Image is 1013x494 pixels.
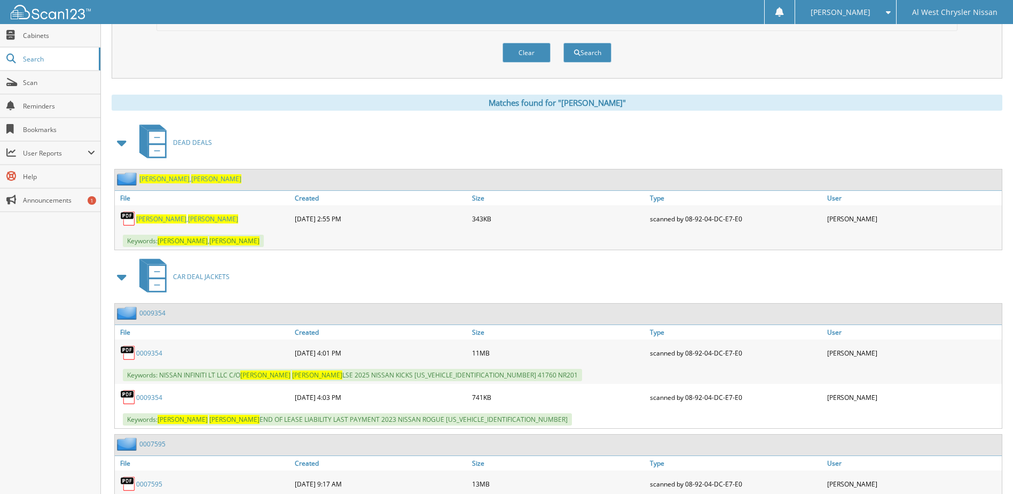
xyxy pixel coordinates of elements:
[139,174,241,183] a: [PERSON_NAME],[PERSON_NAME]
[292,387,469,408] div: [DATE] 4:03 PM
[120,389,136,405] img: PDF.png
[139,439,166,449] a: 0007595
[824,456,1002,470] a: User
[115,191,292,205] a: File
[139,174,190,183] span: [PERSON_NAME]
[115,456,292,470] a: File
[824,191,1002,205] a: User
[117,306,139,320] img: folder2.png
[173,272,230,281] span: CAR DEAL JACKETS
[11,5,91,19] img: scan123-logo-white.svg
[120,211,136,227] img: PDF.png
[469,208,647,229] div: 343KB
[811,9,870,16] span: [PERSON_NAME]
[912,9,998,16] span: Al West Chrysler Nissan
[123,235,264,247] span: Keywords: ,
[23,102,95,111] span: Reminders
[136,214,186,223] span: [PERSON_NAME]
[824,325,1002,339] a: User
[469,342,647,364] div: 11MB
[120,345,136,361] img: PDF.png
[469,191,647,205] a: Size
[136,393,162,402] a: 0009354
[240,371,290,380] span: [PERSON_NAME]
[23,55,93,64] span: Search
[469,387,647,408] div: 741KB
[158,236,208,245] span: [PERSON_NAME]
[23,78,95,87] span: Scan
[209,236,260,245] span: [PERSON_NAME]
[133,121,212,164] a: DEAD DEALS
[647,208,824,229] div: scanned by 08-92-04-DC-E7-E0
[292,325,469,339] a: Created
[136,214,238,223] a: [PERSON_NAME],[PERSON_NAME]
[117,172,139,186] img: folder2.png
[23,149,88,158] span: User Reports
[173,138,212,147] span: DEAD DEALS
[647,456,824,470] a: Type
[123,413,572,426] span: Keywords: END OF LEASE LIABILITY LAST PAYMENT 2023 NISSAN ROGUE [US_VEHICLE_IDENTIFICATION_NUMBER]
[23,31,95,40] span: Cabinets
[824,387,1002,408] div: [PERSON_NAME]
[139,308,166,318] a: 0009354
[136,349,162,358] a: 0009354
[23,172,95,181] span: Help
[117,437,139,451] img: folder2.png
[469,456,647,470] a: Size
[824,208,1002,229] div: [PERSON_NAME]
[123,369,582,381] span: Keywords: NISSAN INFINITI LT LLC C/O LSE 2025 NISSAN KICKS [US_VEHICLE_IDENTIFICATION_NUMBER] 417...
[647,387,824,408] div: scanned by 08-92-04-DC-E7-E0
[292,208,469,229] div: [DATE] 2:55 PM
[647,342,824,364] div: scanned by 08-92-04-DC-E7-E0
[292,456,469,470] a: Created
[292,191,469,205] a: Created
[469,325,647,339] a: Size
[292,342,469,364] div: [DATE] 4:01 PM
[23,125,95,134] span: Bookmarks
[136,480,162,489] a: 0007595
[647,325,824,339] a: Type
[158,415,208,424] span: [PERSON_NAME]
[188,214,238,223] span: [PERSON_NAME]
[502,43,551,63] button: Clear
[563,43,611,63] button: Search
[115,325,292,339] a: File
[112,95,1002,111] div: Matches found for "[PERSON_NAME]"
[292,371,342,380] span: [PERSON_NAME]
[209,415,260,424] span: [PERSON_NAME]
[824,342,1002,364] div: [PERSON_NAME]
[647,191,824,205] a: Type
[23,196,95,205] span: Announcements
[120,476,136,492] img: PDF.png
[88,196,96,205] div: 1
[191,174,241,183] span: [PERSON_NAME]
[133,256,230,298] a: CAR DEAL JACKETS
